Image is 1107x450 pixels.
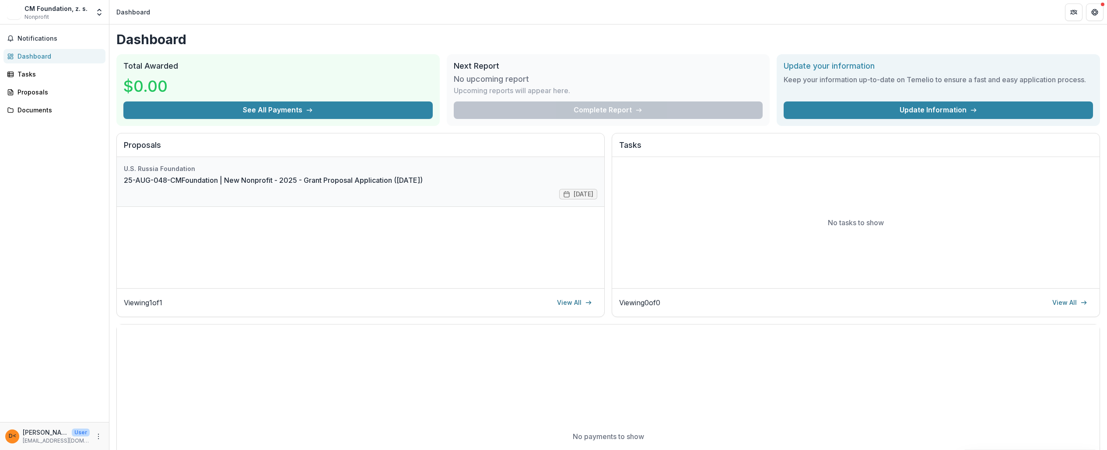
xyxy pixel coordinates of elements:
h3: $0.00 [123,74,189,98]
a: View All [552,296,597,310]
button: Get Help [1086,3,1103,21]
a: 25-AUG-048-CMFoundation | New Nonprofit - 2025 - Grant Proposal Application ([DATE]) [124,175,423,185]
nav: breadcrumb [113,6,154,18]
button: Notifications [4,31,105,45]
span: Notifications [18,35,102,42]
button: See All Payments [123,101,433,119]
p: User [72,429,90,436]
button: More [93,431,104,442]
div: Dashboard [18,52,98,61]
h1: Dashboard [116,31,1100,47]
img: CM Foundation, z. s. [7,5,21,19]
a: Update Information [784,101,1093,119]
div: Documents [18,105,98,115]
h2: Update your information [784,61,1093,71]
h2: Next Report [454,61,763,71]
p: [PERSON_NAME] <[EMAIL_ADDRESS][DOMAIN_NAME]> [23,428,68,437]
button: Open entity switcher [93,3,105,21]
div: CM Foundation, z. s. [25,4,88,13]
button: Partners [1065,3,1082,21]
div: Dashboard [116,7,150,17]
div: Tasks [18,70,98,79]
div: Dmitrii Taralov <grants@chronicles.media> [9,433,16,439]
a: View All [1047,296,1093,310]
h3: No upcoming report [454,74,529,84]
h2: Tasks [619,140,1093,157]
p: Upcoming reports will appear here. [454,85,570,96]
h2: Total Awarded [123,61,433,71]
a: Proposals [4,85,105,99]
span: Nonprofit [25,13,49,21]
a: Tasks [4,67,105,81]
a: Dashboard [4,49,105,63]
a: Documents [4,103,105,117]
p: No tasks to show [828,217,884,228]
div: Proposals [18,87,98,97]
p: Viewing 0 of 0 [619,297,660,308]
h3: Keep your information up-to-date on Temelio to ensure a fast and easy application process. [784,74,1093,85]
p: Viewing 1 of 1 [124,297,162,308]
p: [EMAIL_ADDRESS][DOMAIN_NAME] [23,437,90,445]
h2: Proposals [124,140,597,157]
